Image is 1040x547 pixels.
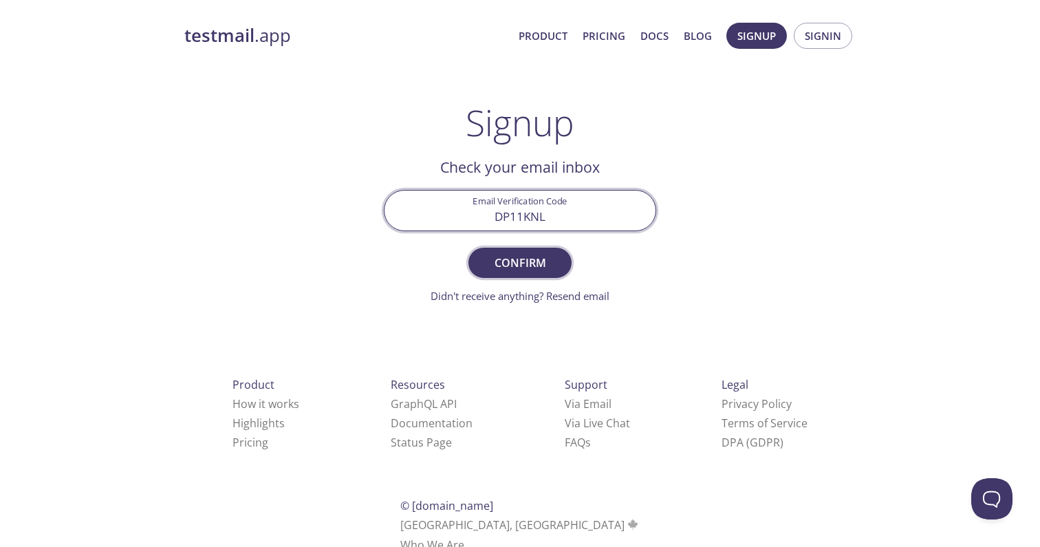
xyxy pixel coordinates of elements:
h2: Check your email inbox [384,155,656,179]
a: Didn't receive anything? Resend email [431,289,609,303]
a: Pricing [583,27,625,45]
span: Confirm [484,253,556,272]
button: Signup [726,23,787,49]
span: Support [565,377,607,392]
a: Status Page [391,435,452,450]
a: Product [519,27,567,45]
button: Signin [794,23,852,49]
h1: Signup [466,102,574,143]
a: How it works [232,396,299,411]
a: Highlights [232,416,285,431]
a: Privacy Policy [722,396,792,411]
a: Pricing [232,435,268,450]
a: Terms of Service [722,416,808,431]
span: Resources [391,377,445,392]
span: Signup [737,27,776,45]
a: DPA (GDPR) [722,435,783,450]
span: Signin [805,27,841,45]
span: © [DOMAIN_NAME] [400,498,493,513]
a: Documentation [391,416,473,431]
a: Blog [684,27,712,45]
iframe: Help Scout Beacon - Open [971,478,1012,519]
a: FAQ [565,435,591,450]
span: [GEOGRAPHIC_DATA], [GEOGRAPHIC_DATA] [400,517,640,533]
span: Legal [722,377,748,392]
a: Via Email [565,396,611,411]
a: testmail.app [184,24,508,47]
span: Product [232,377,274,392]
a: Via Live Chat [565,416,630,431]
button: Confirm [468,248,572,278]
span: s [585,435,591,450]
a: Docs [640,27,669,45]
a: GraphQL API [391,396,457,411]
strong: testmail [184,23,254,47]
